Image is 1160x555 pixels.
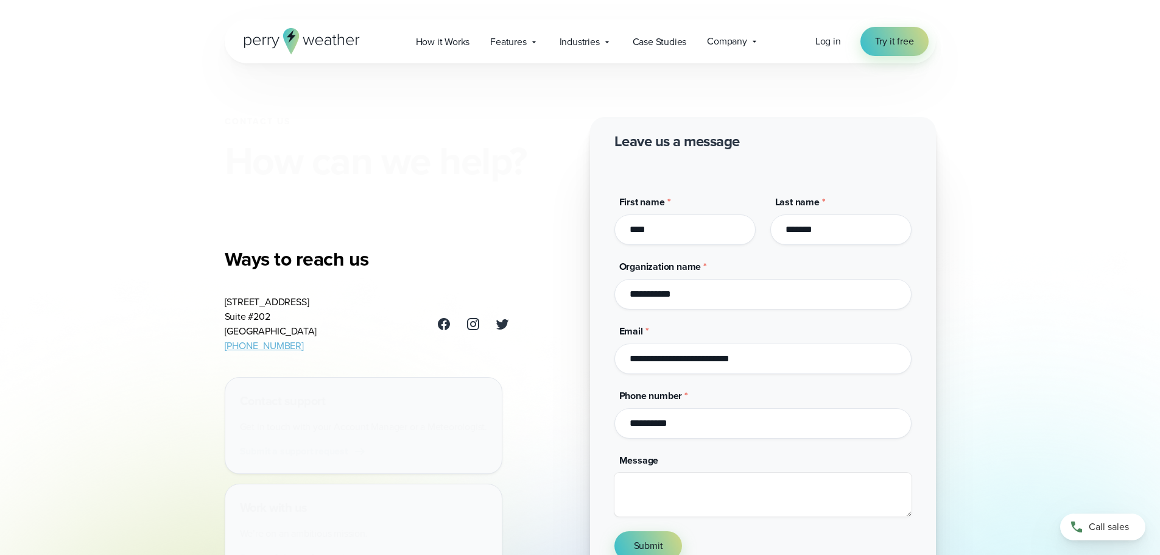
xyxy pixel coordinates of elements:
[619,195,665,209] span: First name
[614,132,740,151] h2: Leave us a message
[860,27,929,56] a: Try it free
[1060,514,1145,540] a: Call sales
[225,247,510,271] h3: Ways to reach us
[619,389,683,403] span: Phone number
[775,195,820,209] span: Last name
[622,29,697,54] a: Case Studies
[634,539,663,553] span: Submit
[225,295,317,353] address: [STREET_ADDRESS] Suite #202 [GEOGRAPHIC_DATA]
[560,35,600,49] span: Industries
[1089,520,1129,534] span: Call sales
[815,34,841,48] span: Log in
[707,34,747,49] span: Company
[875,34,914,49] span: Try it free
[406,29,480,54] a: How it Works
[416,35,470,49] span: How it Works
[619,453,659,467] span: Message
[815,34,841,49] a: Log in
[633,35,687,49] span: Case Studies
[619,324,643,338] span: Email
[225,339,304,353] a: [PHONE_NUMBER]
[490,35,526,49] span: Features
[619,260,701,274] span: Organization name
